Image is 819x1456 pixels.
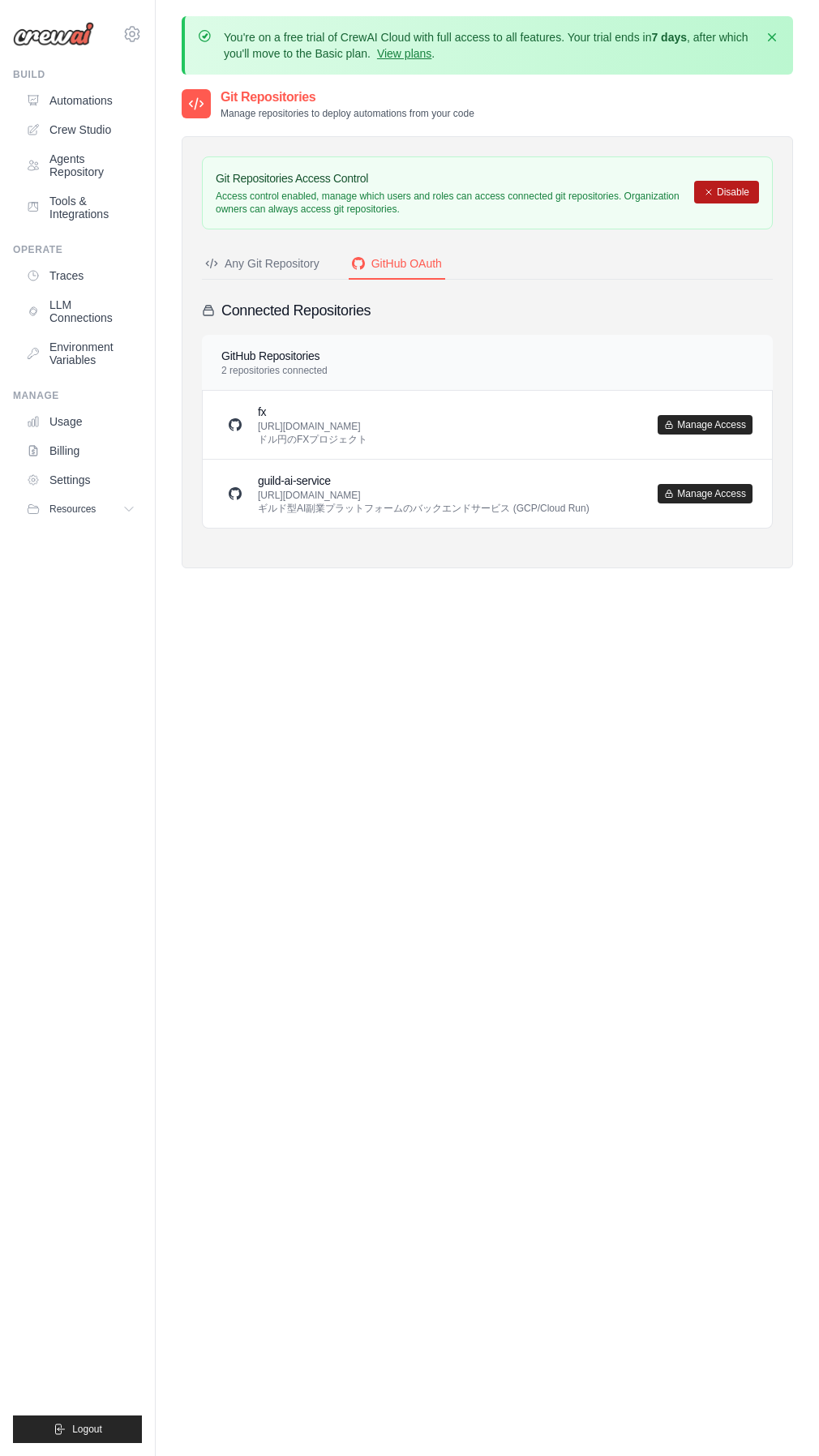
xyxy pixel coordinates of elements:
button: Disable [694,181,759,203]
h3: fx [258,404,367,420]
img: Logo [13,22,94,46]
button: Any Git Repository [202,249,323,280]
h2: Git Repositories [221,88,474,107]
div: GitHub OAuth [352,255,442,272]
nav: Tabs [202,249,773,280]
a: LLM Connections [19,292,142,331]
h3: Git Repositories Access Control [216,170,694,186]
p: Manage repositories to deploy automations from your code [221,107,474,120]
span: Logout [72,1423,102,1436]
button: GitHub OAuth [349,249,445,280]
a: View plans [377,47,431,60]
a: Environment Variables [19,334,142,373]
span: Resources [49,503,96,516]
button: Resources [19,496,142,522]
a: Tools & Integrations [19,188,142,227]
button: Manage Access [658,415,753,435]
button: Manage Access [658,484,753,503]
div: Build [13,68,142,81]
p: Access control enabled, manage which users and roles can access connected git repositories. Organ... [216,190,694,216]
a: Crew Studio [19,117,142,143]
button: Logout [13,1415,142,1443]
div: Operate [13,243,142,256]
p: You're on a free trial of CrewAI Cloud with full access to all features. Your trial ends in , aft... [224,29,754,62]
a: Settings [19,467,142,493]
a: Usage [19,409,142,435]
a: Billing [19,438,142,464]
h3: Connected Repositories [221,299,371,322]
p: 2 repositories connected [221,364,328,377]
h4: GitHub Repositories [221,348,328,364]
div: Manage [13,389,142,402]
div: Any Git Repository [205,255,319,272]
a: Automations [19,88,142,113]
strong: 7 days [651,31,687,44]
a: Agents Repository [19,146,142,185]
p: [URL][DOMAIN_NAME] ギルド型AI副業プラットフォームのバックエンドサービス (GCP/Cloud Run) [258,489,590,515]
a: Traces [19,263,142,289]
p: [URL][DOMAIN_NAME] ドル円のFXプロジェクト [258,420,367,446]
h3: guild-ai-service [258,473,590,489]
